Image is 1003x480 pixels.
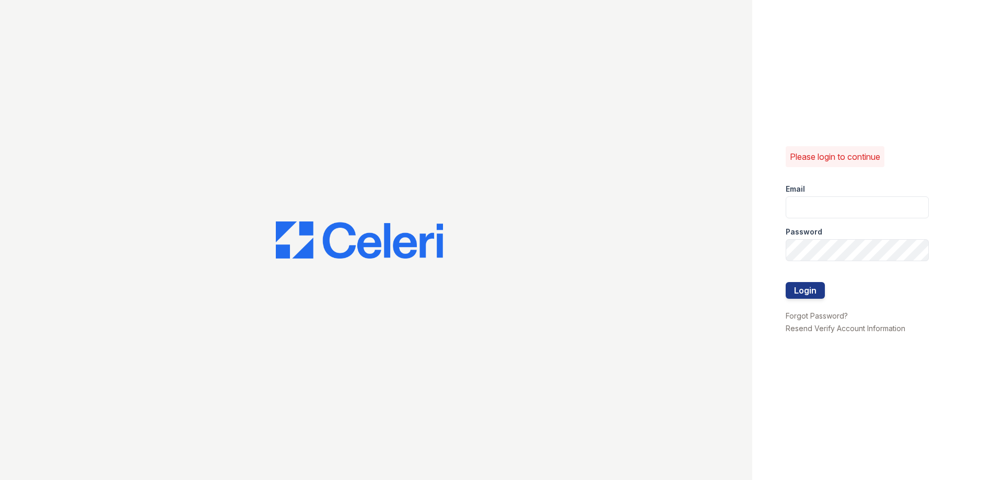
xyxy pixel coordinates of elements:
label: Email [786,184,805,194]
label: Password [786,227,822,237]
img: CE_Logo_Blue-a8612792a0a2168367f1c8372b55b34899dd931a85d93a1a3d3e32e68fde9ad4.png [276,221,443,259]
a: Resend Verify Account Information [786,324,905,333]
a: Forgot Password? [786,311,848,320]
p: Please login to continue [790,150,880,163]
button: Login [786,282,825,299]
